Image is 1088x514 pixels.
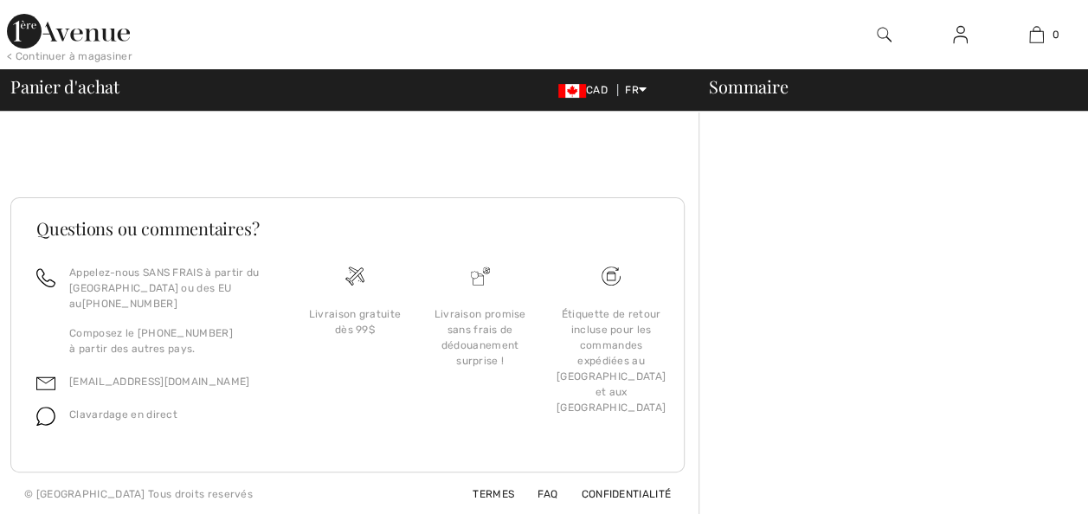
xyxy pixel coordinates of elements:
[688,78,1078,95] div: Sommaire
[69,376,249,388] a: [EMAIL_ADDRESS][DOMAIN_NAME]
[345,267,364,286] img: Livraison gratuite dès 99$
[939,24,982,46] a: Se connecter
[36,268,55,287] img: call
[1053,27,1059,42] span: 0
[471,267,490,286] img: Livraison promise sans frais de dédouanement surprise&nbsp;!
[517,488,557,500] a: FAQ
[452,488,514,500] a: Termes
[625,84,647,96] span: FR
[999,24,1073,45] a: 0
[431,306,529,369] div: Livraison promise sans frais de dédouanement surprise !
[69,265,272,312] p: Appelez-nous SANS FRAIS à partir du [GEOGRAPHIC_DATA] ou des EU au
[24,486,253,502] div: © [GEOGRAPHIC_DATA] Tous droits reservés
[69,408,177,421] span: Clavardage en direct
[558,84,615,96] span: CAD
[10,78,119,95] span: Panier d'achat
[1029,24,1044,45] img: Mon panier
[7,14,130,48] img: 1ère Avenue
[877,24,892,45] img: recherche
[82,298,177,310] a: [PHONE_NUMBER]
[36,220,659,237] h3: Questions ou commentaires?
[69,325,272,357] p: Composez le [PHONE_NUMBER] à partir des autres pays.
[36,374,55,393] img: email
[7,48,132,64] div: < Continuer à magasiner
[561,488,672,500] a: Confidentialité
[36,407,55,426] img: chat
[558,84,586,98] img: Canadian Dollar
[602,267,621,286] img: Livraison gratuite dès 99$
[557,306,666,415] div: Étiquette de retour incluse pour les commandes expédiées au [GEOGRAPHIC_DATA] et aux [GEOGRAPHIC_...
[306,306,404,337] div: Livraison gratuite dès 99$
[953,24,968,45] img: Mes infos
